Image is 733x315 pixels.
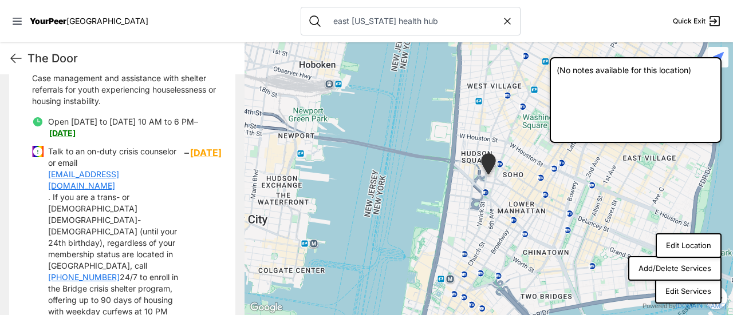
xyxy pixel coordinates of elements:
[628,256,722,281] button: Add/Delete Services
[643,301,726,311] div: Powered by
[49,128,76,138] a: [DATE]
[30,18,148,25] a: YourPeer[GEOGRAPHIC_DATA]
[48,169,184,192] a: [EMAIL_ADDRESS][DOMAIN_NAME]
[676,302,726,309] a: [DOMAIN_NAME]
[32,73,222,107] p: Case management and assistance with shelter referrals for youth experiencing houselessness or hou...
[66,16,148,26] span: [GEOGRAPHIC_DATA]
[48,116,222,139] p: –
[48,117,194,126] span: Open [DATE] to [DATE] 10 AM to 6 PM
[326,15,502,27] input: Search
[673,17,706,26] span: Quick Exit
[550,57,722,143] div: (No notes available for this location)
[48,272,120,283] a: [PHONE_NUMBER]
[190,146,222,160] a: [DATE]
[656,233,722,258] button: Edit Location
[673,14,722,28] a: Quick Exit
[479,153,498,179] div: Main Location, SoHo, DYCD Youth Drop-in Center
[655,279,722,304] button: Edit Services
[27,50,235,66] h1: The Door
[247,300,285,315] img: Google
[30,16,66,26] span: YourPeer
[247,300,285,315] a: Open this area in Google Maps (opens a new window)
